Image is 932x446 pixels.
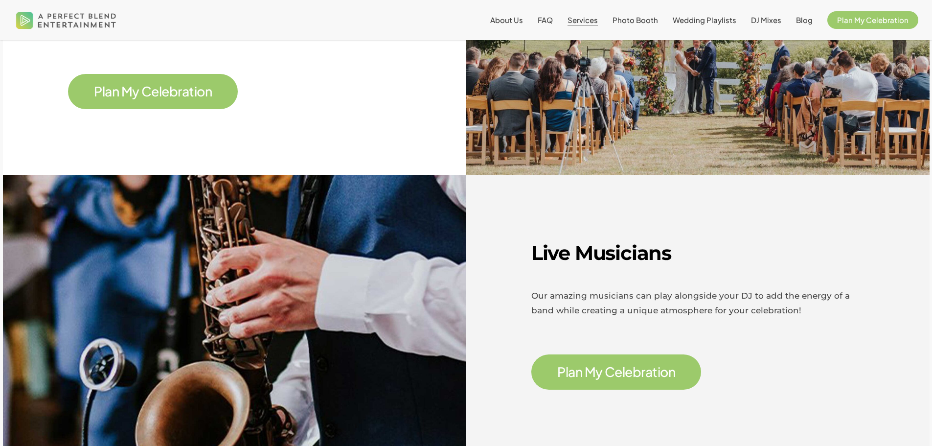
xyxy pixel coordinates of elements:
[566,365,568,378] span: l
[490,15,523,24] span: About Us
[178,85,182,98] span: r
[658,365,660,378] span: i
[102,85,105,98] span: l
[112,85,119,98] span: n
[837,15,909,24] span: Plan My Celebration
[652,365,657,378] span: t
[568,15,598,24] span: Services
[673,16,736,24] a: Wedding Playlists
[575,365,582,378] span: n
[613,16,658,24] a: Photo Booth
[197,85,205,98] span: o
[14,4,119,36] img: A Perfect Blend Entertainment
[94,84,212,98] a: Plan My Celebration
[121,85,132,98] span: M
[796,15,813,24] span: Blog
[189,85,194,98] span: t
[538,15,553,24] span: FAQ
[538,16,553,24] a: FAQ
[531,241,864,265] h2: Live Musicians
[622,365,625,378] span: l
[660,365,668,378] span: o
[625,365,632,378] span: e
[141,85,151,98] span: C
[531,291,850,315] span: Our amazing musicians can play alongside your DJ to add the energy of a band while creating a uni...
[605,365,614,378] span: C
[568,365,575,378] span: a
[751,15,781,24] span: DJ Mixes
[641,365,645,378] span: r
[151,85,159,98] span: e
[827,16,918,24] a: Plan My Celebration
[161,85,169,98] span: e
[585,365,595,378] span: M
[132,85,139,98] span: y
[182,85,189,98] span: a
[105,85,112,98] span: a
[557,365,565,378] span: P
[645,365,652,378] span: a
[614,365,622,378] span: e
[159,85,161,98] span: l
[557,365,675,379] a: Plan My Celebration
[194,85,197,98] span: i
[668,365,675,378] span: n
[205,85,212,98] span: n
[94,85,102,98] span: P
[796,16,813,24] a: Blog
[613,15,658,24] span: Photo Booth
[490,16,523,24] a: About Us
[568,16,598,24] a: Services
[633,365,641,378] span: b
[673,15,736,24] span: Wedding Playlists
[751,16,781,24] a: DJ Mixes
[169,85,178,98] span: b
[595,365,602,378] span: y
